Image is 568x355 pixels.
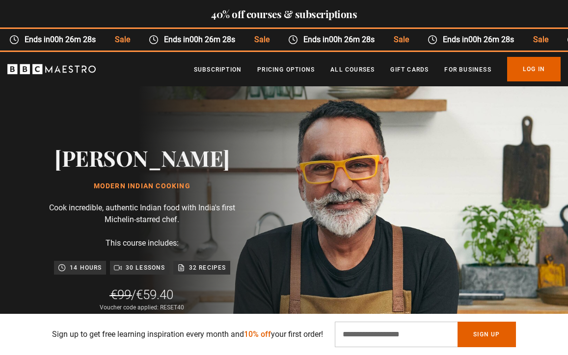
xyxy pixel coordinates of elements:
a: Subscription [194,65,242,75]
span: Sale [521,34,555,46]
nav: Primary [194,57,561,81]
a: Pricing Options [257,65,315,75]
span: Sale [382,34,416,46]
span: 10% off [244,330,271,339]
span: Ends in [17,34,103,46]
p: This course includes: [106,237,179,249]
button: Sign Up [458,322,515,347]
a: All Courses [330,65,375,75]
span: Sale [104,34,137,46]
div: Voucher code applied: RESET40 [100,303,184,321]
span: Ends in [157,34,243,46]
p: 14 hours [70,263,102,273]
span: Ends in [296,34,382,46]
time: 00h 26m 28s [327,35,373,44]
a: For business [444,65,491,75]
span: €99 [110,287,131,302]
span: €59.40 [136,287,173,302]
time: 00h 26m 28s [466,35,512,44]
a: Log In [507,57,561,81]
h1: Modern Indian Cooking [54,182,230,190]
time: 00h 26m 28s [188,35,233,44]
svg: BBC Maestro [7,62,96,76]
div: / [110,286,173,303]
h2: [PERSON_NAME] [54,145,230,170]
a: Gift Cards [390,65,429,75]
time: 00h 26m 28s [48,35,94,44]
p: Sign up to get free learning inspiration every month and your first order! [52,329,323,340]
p: 30 lessons [126,263,165,273]
span: Ends in [435,34,521,46]
p: 32 Recipes [189,263,226,273]
p: Cook incredible, authentic Indian food with India's first Michelin-starred chef. [44,202,240,226]
a: Read Terms [130,313,161,320]
span: Sale [243,34,277,46]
